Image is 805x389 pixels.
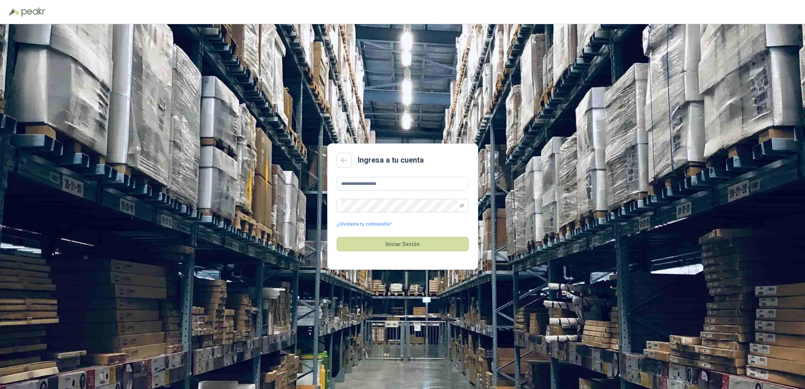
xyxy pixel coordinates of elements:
button: Iniciar Sesión [337,237,469,251]
img: Peakr [21,8,45,17]
img: Logo [9,8,20,16]
span: eye-invisible [460,203,464,208]
a: ¿Olvidaste tu contraseña? [337,221,391,228]
h2: Ingresa a tu cuenta [358,154,424,166]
